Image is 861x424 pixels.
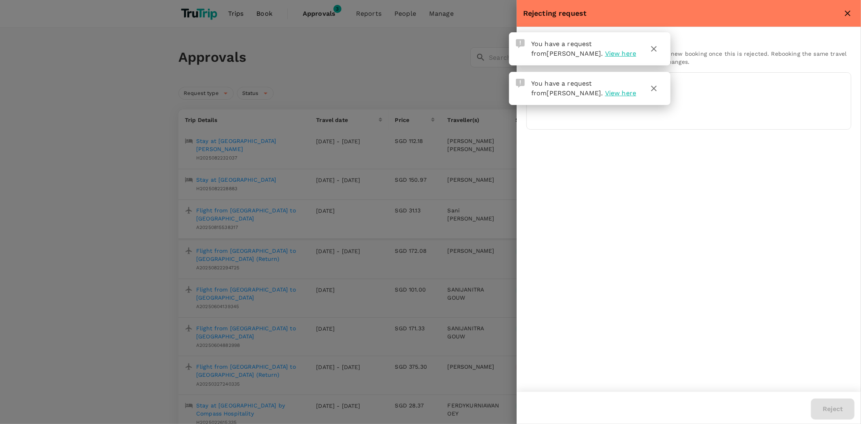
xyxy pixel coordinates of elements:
span: View here [605,89,636,97]
span: [PERSON_NAME] [547,89,601,97]
span: View here [605,50,636,57]
span: You have a request from . [531,80,603,97]
p: Reason for rejecting booking request [526,37,851,46]
p: Please note that the traveller will need to make a new booking once this is rejected. Rebooking t... [526,50,851,66]
button: close [841,6,855,20]
span: You have a request from . [531,40,603,57]
span: [PERSON_NAME] [547,50,601,57]
img: Approval Request [516,39,525,48]
div: Rejecting request [523,8,841,19]
img: Approval Request [516,79,525,88]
